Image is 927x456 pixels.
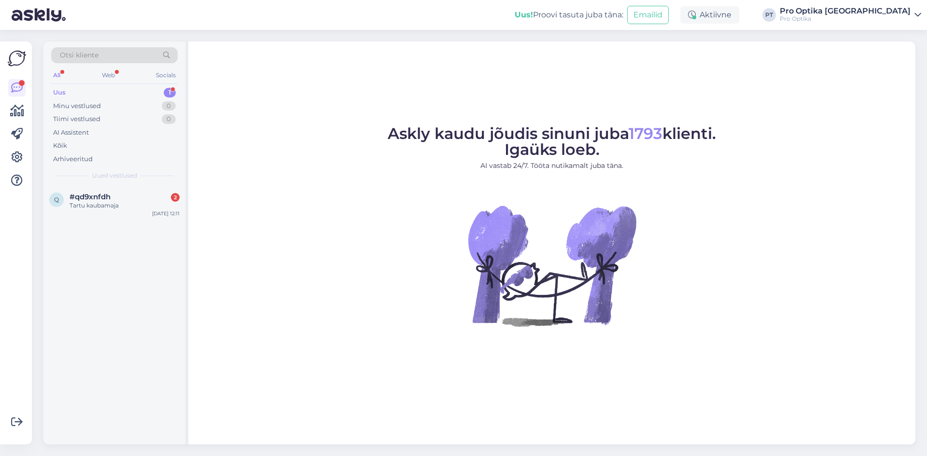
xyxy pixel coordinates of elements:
[162,114,176,124] div: 0
[70,193,111,201] span: #qd9xnfdh
[388,124,716,159] span: Askly kaudu jõudis sinuni juba klienti. Igaüks loeb.
[92,171,137,180] span: Uued vestlused
[53,141,67,151] div: Kõik
[164,88,176,97] div: 1
[51,69,62,82] div: All
[54,196,59,203] span: q
[8,49,26,68] img: Askly Logo
[53,114,100,124] div: Tiimi vestlused
[515,9,623,21] div: Proovi tasuta juba täna:
[465,179,639,352] img: No Chat active
[53,88,66,97] div: Uus
[53,101,101,111] div: Minu vestlused
[629,124,662,143] span: 1793
[53,128,89,138] div: AI Assistent
[60,50,98,60] span: Otsi kliente
[780,7,921,23] a: Pro Optika [GEOGRAPHIC_DATA]Pro Optika
[515,10,533,19] b: Uus!
[780,15,911,23] div: Pro Optika
[70,201,180,210] div: Tartu kaubamaja
[154,69,178,82] div: Socials
[780,7,911,15] div: Pro Optika [GEOGRAPHIC_DATA]
[100,69,117,82] div: Web
[162,101,176,111] div: 0
[171,193,180,202] div: 2
[627,6,669,24] button: Emailid
[152,210,180,217] div: [DATE] 12:11
[680,6,739,24] div: Aktiivne
[388,161,716,171] p: AI vastab 24/7. Tööta nutikamalt juba täna.
[53,154,93,164] div: Arhiveeritud
[762,8,776,22] div: PT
